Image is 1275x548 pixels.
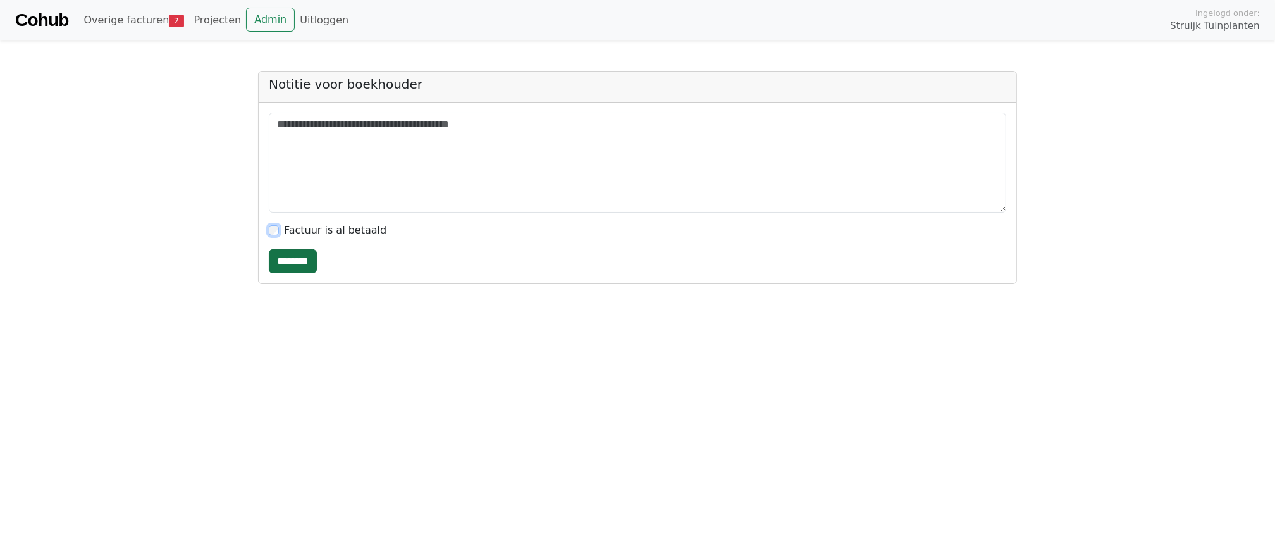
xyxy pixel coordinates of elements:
h5: Notitie voor boekhouder [269,77,1006,92]
span: 2 [169,15,183,27]
a: Overige facturen2 [78,8,188,33]
a: Cohub [15,5,68,35]
a: Projecten [189,8,247,33]
label: Factuur is al betaald [284,223,386,238]
a: Uitloggen [295,8,354,33]
span: Ingelogd onder: [1195,7,1260,19]
span: Struijk Tuinplanten [1170,19,1260,34]
a: Admin [246,8,295,32]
